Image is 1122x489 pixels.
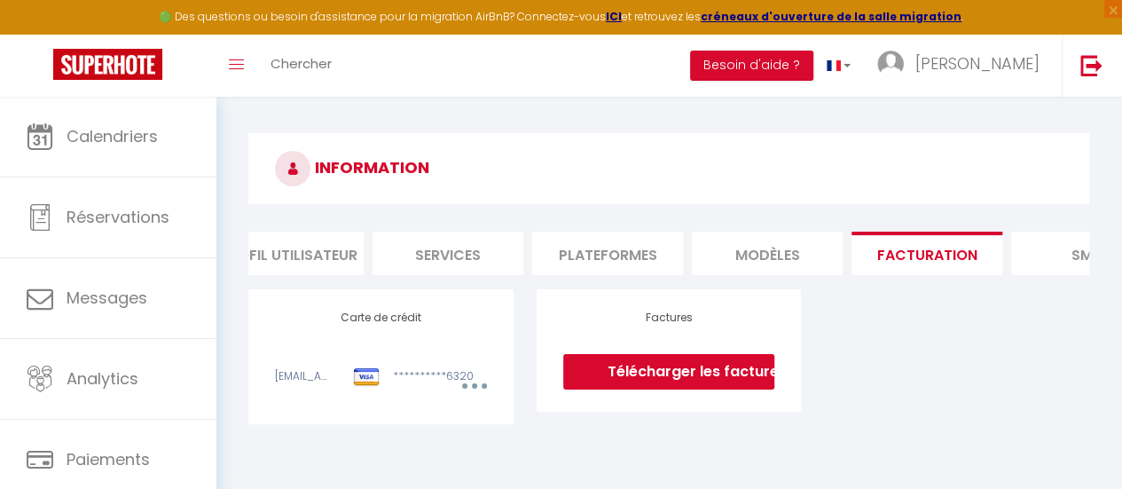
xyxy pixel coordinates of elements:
[692,232,843,275] li: MODÈLES
[532,232,683,275] li: Plateformes
[67,125,158,147] span: Calendriers
[563,312,774,324] h4: Factures
[701,9,961,24] a: créneaux d'ouverture de la salle migration
[67,367,138,390] span: Analytics
[53,49,162,80] img: Super Booking
[257,35,345,97] a: Chercher
[248,133,1089,204] h3: INFORMATION
[67,287,147,309] span: Messages
[864,35,1062,97] a: ... [PERSON_NAME]
[14,7,67,60] button: Ouvrir le widget de chat LiveChat
[263,368,341,402] div: [EMAIL_ADDRESS][DOMAIN_NAME]
[213,232,364,275] li: Profil Utilisateur
[271,54,332,73] span: Chercher
[67,448,150,470] span: Paiements
[373,232,523,275] li: Services
[851,232,1002,275] li: Facturation
[275,312,486,324] h4: Carte de crédit
[563,354,774,390] a: Télécharger les factures
[915,52,1040,75] span: [PERSON_NAME]
[1080,54,1102,76] img: logout
[353,368,380,387] img: credit-card
[690,51,813,81] button: Besoin d'aide ?
[606,9,622,24] a: ICI
[877,51,904,77] img: ...
[67,206,169,228] span: Réservations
